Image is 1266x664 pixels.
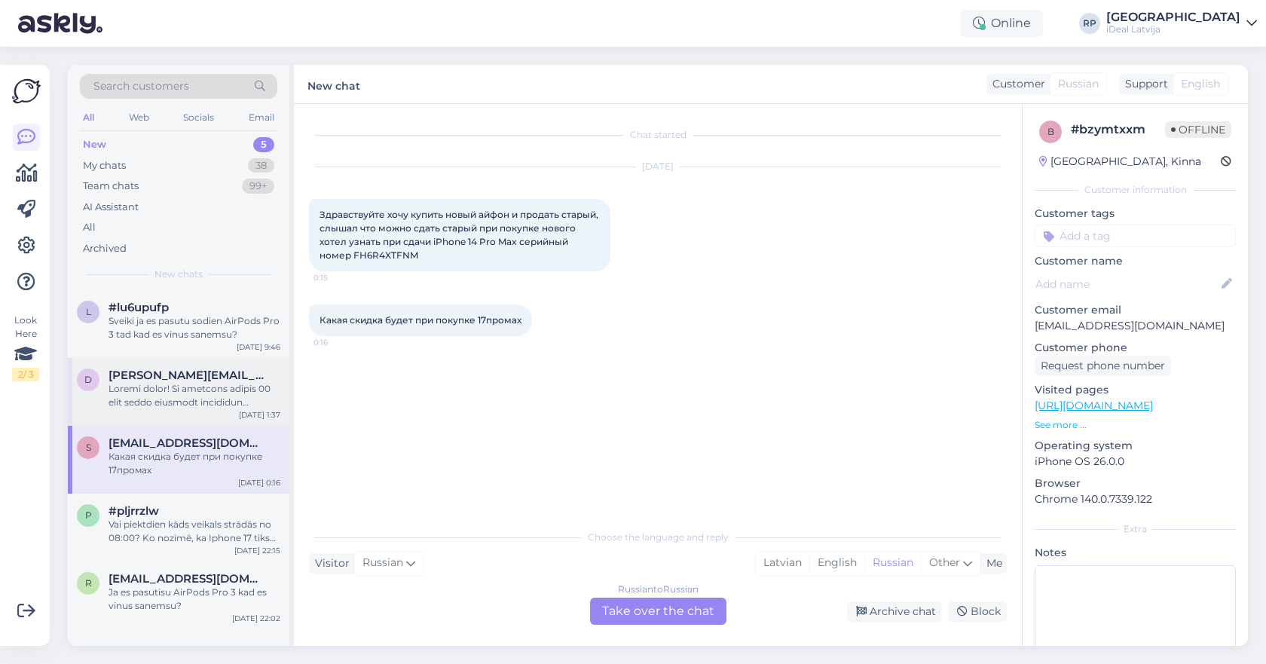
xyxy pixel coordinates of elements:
div: Russian to Russian [618,583,699,596]
div: Look Here [12,314,39,381]
span: English [1181,76,1220,92]
div: Sveiki ja es pasutu sodien AirPods Pro 3 tad kad es vinus sanemsu? [109,314,280,341]
span: p [85,509,92,521]
p: Operating system [1035,438,1236,454]
div: [DATE] 0:16 [238,477,280,488]
img: Askly Logo [12,77,41,106]
div: [DATE] [309,160,1007,173]
div: Socials [180,108,217,127]
div: New [83,137,106,152]
span: l [86,306,91,317]
div: Support [1119,76,1168,92]
span: Какая скидка будет при покупке 17промах [320,314,521,326]
span: Russian [362,555,403,571]
div: 99+ [242,179,274,194]
div: Loremi dolor! Si ametcons adipis 00 elit seddo eiusmodt incididun utlabore e dolo. Magnaaliq enim... [109,382,280,409]
span: Other [929,555,960,569]
div: All [83,220,96,235]
div: [GEOGRAPHIC_DATA], Kinna [1039,154,1201,170]
div: Vai piektdien kāds veikals strādās no 08:00? Ko nozīmē, ka Iphone 17 tiks tirgoti no 08:00? Paldies! [109,518,280,545]
div: Archive chat [847,601,942,622]
div: Customer information [1035,183,1236,197]
div: [DATE] 1:37 [239,409,280,421]
span: 0:15 [313,272,370,283]
p: See more ... [1035,418,1236,432]
p: Customer tags [1035,206,1236,222]
div: Me [980,555,1002,571]
div: Request phone number [1035,356,1171,376]
span: Offline [1165,121,1231,138]
span: r [85,577,92,589]
span: #lu6upufp [109,301,169,314]
div: iDeal Latvija [1106,23,1240,35]
span: d [84,374,92,385]
div: Latvian [756,552,809,574]
span: Search customers [93,78,189,94]
div: Archived [83,241,127,256]
div: Web [126,108,152,127]
div: [GEOGRAPHIC_DATA] [1106,11,1240,23]
span: New chats [154,268,203,281]
div: Take over the chat [590,598,726,625]
div: All [80,108,97,127]
div: RP [1079,13,1100,34]
input: Add name [1035,276,1219,292]
p: Chrome 140.0.7339.122 [1035,491,1236,507]
input: Add a tag [1035,225,1236,247]
span: #pljrrzlw [109,504,159,518]
span: darja.kudelko@inbox.lv [109,369,265,382]
div: Customer [986,76,1045,92]
div: Visitor [309,555,350,571]
div: Russian [864,552,921,574]
span: 0:16 [313,337,370,348]
div: Block [948,601,1007,622]
p: Customer name [1035,253,1236,269]
div: 2 / 3 [12,368,39,381]
div: Online [961,10,1043,37]
p: iPhone OS 26.0.0 [1035,454,1236,470]
div: [DATE] 9:46 [237,341,280,353]
p: Customer email [1035,302,1236,318]
div: # bzymtxxm [1071,121,1165,139]
div: Team chats [83,179,139,194]
div: Extra [1035,522,1236,536]
p: [EMAIL_ADDRESS][DOMAIN_NAME] [1035,318,1236,334]
p: Visited pages [1035,382,1236,398]
span: ralfsbruveris65@gmail.com [109,572,265,586]
div: Chat started [309,128,1007,142]
div: Choose the language and reply [309,531,1007,544]
a: [GEOGRAPHIC_DATA]iDeal Latvija [1106,11,1257,35]
p: Customer phone [1035,340,1236,356]
div: [DATE] 22:15 [234,545,280,556]
div: AI Assistant [83,200,139,215]
span: Russian [1058,76,1099,92]
span: seroguee@gmail.com [109,436,265,450]
div: Ja es pasutisu AirPods Pro 3 kad es vinus sanemsu? [109,586,280,613]
div: 5 [253,137,274,152]
span: b [1047,126,1054,137]
span: s [86,442,91,453]
p: Browser [1035,476,1236,491]
div: [DATE] 22:02 [232,613,280,624]
div: English [809,552,864,574]
label: New chat [307,74,360,94]
div: Email [246,108,277,127]
div: Какая скидка будет при покупке 17промах [109,450,280,477]
div: 38 [248,158,274,173]
p: Notes [1035,545,1236,561]
div: My chats [83,158,126,173]
a: [URL][DOMAIN_NAME] [1035,399,1153,412]
span: Здравствуйте хочу купить новый айфон и продать старый, слышал что можно сдать старый при покупке ... [320,209,601,261]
